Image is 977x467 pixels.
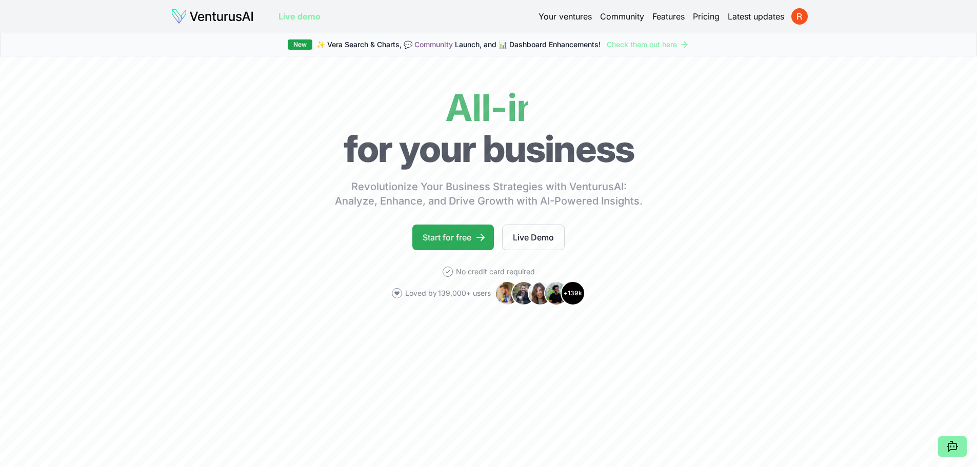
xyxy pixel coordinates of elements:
[791,8,808,25] img: ACg8ocJeMTRJ1ck2T7hmswXQY9gEoONBX1DyDUbZdGD9THlEvXz-tQ=s96-c
[652,10,685,23] a: Features
[288,39,312,50] div: New
[511,281,536,306] img: Avatar 2
[600,10,644,23] a: Community
[414,40,453,49] a: Community
[544,281,569,306] img: Avatar 4
[278,10,321,23] a: Live demo
[171,8,254,25] img: logo
[412,225,494,250] a: Start for free
[607,39,689,50] a: Check them out here
[502,225,565,250] a: Live Demo
[528,281,552,306] img: Avatar 3
[316,39,601,50] span: ✨ Vera Search & Charts, 💬 Launch, and 📊 Dashboard Enhancements!
[495,281,520,306] img: Avatar 1
[728,10,784,23] a: Latest updates
[693,10,720,23] a: Pricing
[539,10,592,23] a: Your ventures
